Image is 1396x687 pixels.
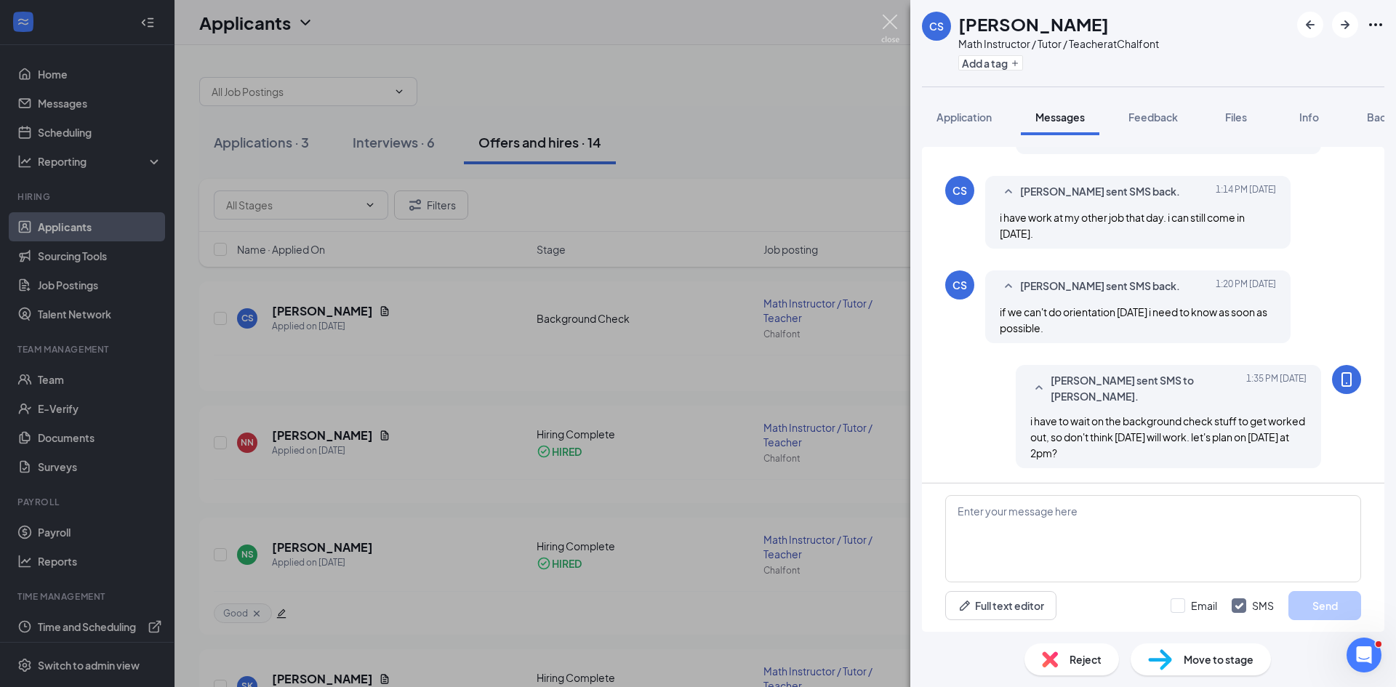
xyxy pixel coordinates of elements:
span: Application [936,111,992,124]
span: Files [1225,111,1247,124]
button: Send [1288,591,1361,620]
div: Math Instructor / Tutor / Teacher at Chalfont [958,36,1159,51]
svg: ArrowLeftNew [1301,16,1319,33]
span: [PERSON_NAME] sent SMS back. [1020,278,1180,295]
svg: SmallChevronUp [1000,183,1017,201]
span: [DATE] 1:20 PM [1216,278,1276,295]
span: Reject [1070,651,1102,667]
svg: MobileSms [1338,371,1355,388]
span: i have work at my other job that day. i can still come in [DATE]. [1000,211,1245,240]
div: CS [952,183,967,198]
button: PlusAdd a tag [958,55,1023,71]
div: CS [952,278,967,292]
span: [DATE] 1:14 PM [1216,183,1276,201]
svg: SmallChevronUp [1030,379,1048,397]
span: if we can't do orientation [DATE] i need to know as soon as possible. [1000,305,1267,334]
iframe: Intercom live chat [1347,638,1381,672]
span: [PERSON_NAME] sent SMS to [PERSON_NAME]. [1051,372,1241,404]
span: Move to stage [1184,651,1253,667]
h1: [PERSON_NAME] [958,12,1109,36]
span: i have to wait on the background check stuff to get worked out, so don't think [DATE] will work. ... [1030,414,1305,459]
svg: ArrowRight [1336,16,1354,33]
svg: Plus [1011,59,1019,68]
span: [DATE] 1:35 PM [1246,372,1307,404]
div: CS [929,19,944,33]
span: [PERSON_NAME] sent SMS back. [1020,183,1180,201]
button: Full text editorPen [945,591,1056,620]
button: ArrowLeftNew [1297,12,1323,38]
svg: Ellipses [1367,16,1384,33]
button: ArrowRight [1332,12,1358,38]
span: Feedback [1128,111,1178,124]
svg: SmallChevronUp [1000,278,1017,295]
span: Messages [1035,111,1085,124]
span: Info [1299,111,1319,124]
svg: Pen [958,598,972,613]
